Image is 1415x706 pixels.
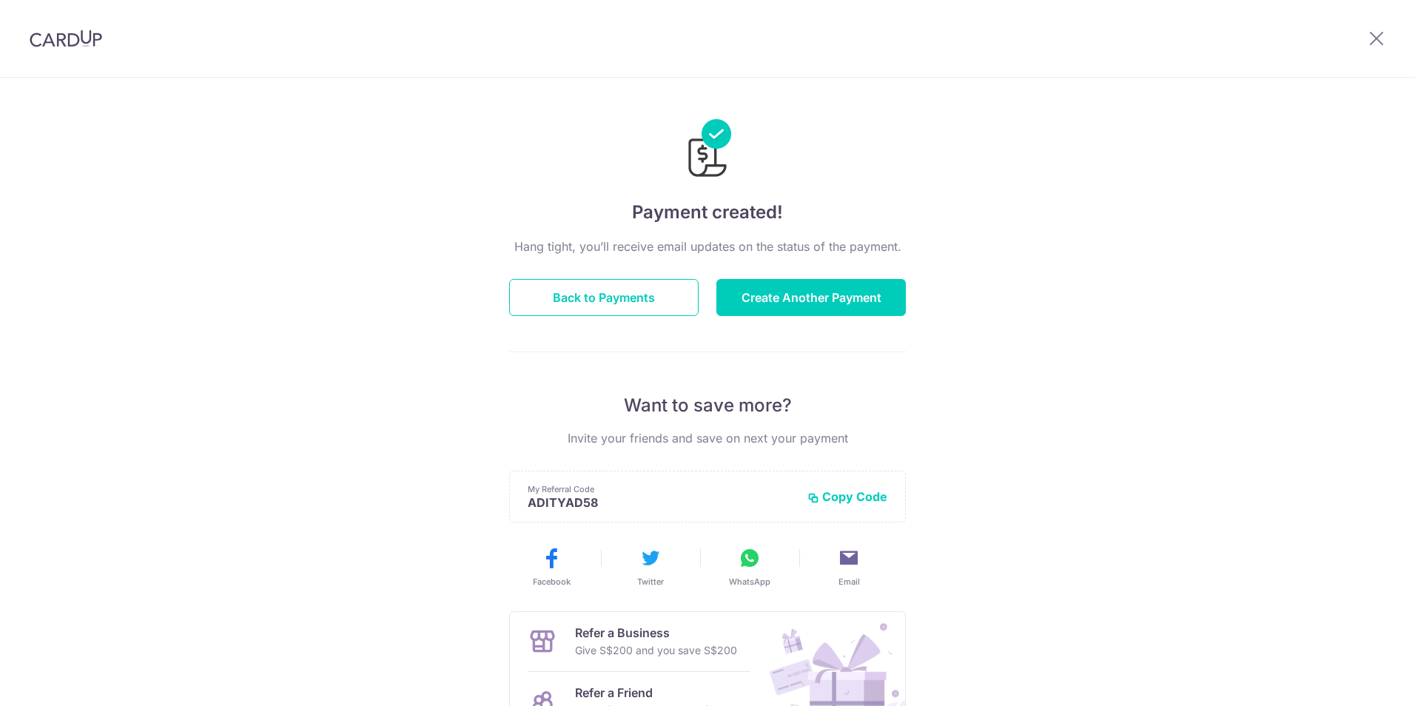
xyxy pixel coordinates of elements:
p: Invite your friends and save on next your payment [509,429,906,447]
h4: Payment created! [509,199,906,226]
button: Facebook [508,546,595,588]
p: Give S$200 and you save S$200 [575,642,737,659]
img: CardUp [30,30,102,47]
button: Back to Payments [509,279,699,316]
span: Email [838,576,860,588]
p: Refer a Business [575,624,737,642]
p: ADITYAD58 [528,495,796,510]
p: Want to save more? [509,394,906,417]
span: WhatsApp [729,576,770,588]
img: Payments [684,119,731,181]
p: Hang tight, you’ll receive email updates on the status of the payment. [509,238,906,255]
button: Copy Code [807,489,887,504]
button: Email [805,546,893,588]
p: Refer a Friend [575,684,724,702]
button: Twitter [607,546,694,588]
button: Create Another Payment [716,279,906,316]
button: WhatsApp [706,546,793,588]
span: Twitter [637,576,664,588]
span: Facebook [533,576,571,588]
p: My Referral Code [528,483,796,495]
